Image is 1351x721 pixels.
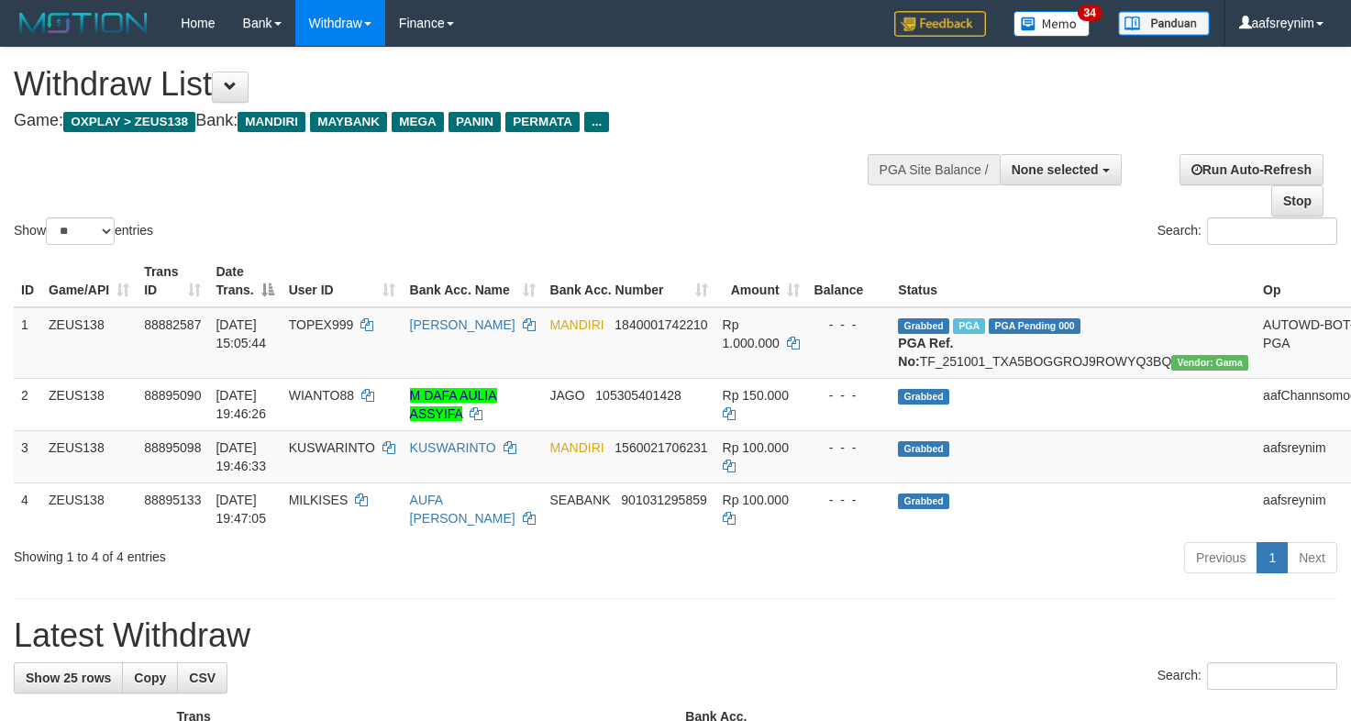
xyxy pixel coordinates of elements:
th: Bank Acc. Name: activate to sort column ascending [403,255,543,307]
div: - - - [814,491,884,509]
span: 88895090 [144,388,201,403]
span: Grabbed [898,441,949,457]
img: panduan.png [1118,11,1210,36]
span: MANDIRI [238,112,305,132]
th: ID [14,255,41,307]
th: User ID: activate to sort column ascending [282,255,403,307]
a: Run Auto-Refresh [1179,154,1323,185]
h4: Game: Bank: [14,112,882,130]
span: [DATE] 19:46:26 [216,388,266,421]
span: MEGA [392,112,444,132]
span: MILKISES [289,493,349,507]
td: 3 [14,430,41,483]
span: Marked by aafnoeunsreypich [953,318,985,334]
label: Show entries [14,217,153,245]
a: M DAFA AULIA ASSYIFA [410,388,497,421]
b: PGA Ref. No: [898,336,953,369]
input: Search: [1207,662,1337,690]
div: PGA Site Balance / [868,154,1000,185]
span: Rp 100.000 [723,493,789,507]
span: PERMATA [505,112,580,132]
td: 1 [14,307,41,379]
span: Copy 105305401428 to clipboard [595,388,681,403]
th: Game/API: activate to sort column ascending [41,255,137,307]
h1: Latest Withdraw [14,617,1337,654]
img: MOTION_logo.png [14,9,153,37]
td: ZEUS138 [41,378,137,430]
span: 88895133 [144,493,201,507]
span: KUSWARINTO [289,440,375,455]
th: Balance [807,255,891,307]
div: - - - [814,316,884,334]
span: [DATE] 19:47:05 [216,493,266,526]
span: ... [584,112,609,132]
span: Grabbed [898,389,949,405]
td: TF_251001_TXA5BOGGROJ9ROWYQ3BQ [891,307,1256,379]
span: None selected [1012,162,1099,177]
span: 88882587 [144,317,201,332]
span: Copy 901031295859 to clipboard [621,493,706,507]
span: Copy [134,671,166,685]
a: Stop [1271,185,1323,216]
input: Search: [1207,217,1337,245]
span: MAYBANK [310,112,387,132]
span: OXPLAY > ZEUS138 [63,112,195,132]
a: Copy [122,662,178,693]
span: [DATE] 15:05:44 [216,317,266,350]
a: [PERSON_NAME] [410,317,515,332]
th: Date Trans.: activate to sort column descending [208,255,281,307]
span: Rp 100.000 [723,440,789,455]
div: - - - [814,438,884,457]
span: TOPEX999 [289,317,354,332]
a: KUSWARINTO [410,440,496,455]
span: Copy 1840001742210 to clipboard [615,317,707,332]
td: ZEUS138 [41,483,137,535]
th: Bank Acc. Number: activate to sort column ascending [543,255,715,307]
a: 1 [1257,542,1288,573]
th: Amount: activate to sort column ascending [715,255,807,307]
span: SEABANK [550,493,611,507]
span: MANDIRI [550,317,604,332]
span: Grabbed [898,318,949,334]
a: AUFA [PERSON_NAME] [410,493,515,526]
span: [DATE] 19:46:33 [216,440,266,473]
span: PGA Pending [989,318,1080,334]
a: Next [1287,542,1337,573]
span: Grabbed [898,494,949,509]
a: Show 25 rows [14,662,123,693]
a: CSV [177,662,227,693]
span: 34 [1078,5,1102,21]
span: WIANTO88 [289,388,354,403]
span: 88895098 [144,440,201,455]
td: ZEUS138 [41,430,137,483]
span: MANDIRI [550,440,604,455]
span: Rp 1.000.000 [723,317,780,350]
label: Search: [1157,662,1337,690]
a: Previous [1184,542,1257,573]
h1: Withdraw List [14,66,882,103]
span: Show 25 rows [26,671,111,685]
td: 4 [14,483,41,535]
th: Trans ID: activate to sort column ascending [137,255,208,307]
span: Rp 150.000 [723,388,789,403]
td: ZEUS138 [41,307,137,379]
td: 2 [14,378,41,430]
button: None selected [1000,154,1122,185]
th: Status [891,255,1256,307]
span: JAGO [550,388,585,403]
span: CSV [189,671,216,685]
span: PANIN [448,112,501,132]
div: Showing 1 to 4 of 4 entries [14,540,549,566]
img: Button%20Memo.svg [1013,11,1091,37]
span: Vendor URL: https://trx31.1velocity.biz [1171,355,1248,371]
div: - - - [814,386,884,405]
select: Showentries [46,217,115,245]
img: Feedback.jpg [894,11,986,37]
span: Copy 1560021706231 to clipboard [615,440,707,455]
label: Search: [1157,217,1337,245]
